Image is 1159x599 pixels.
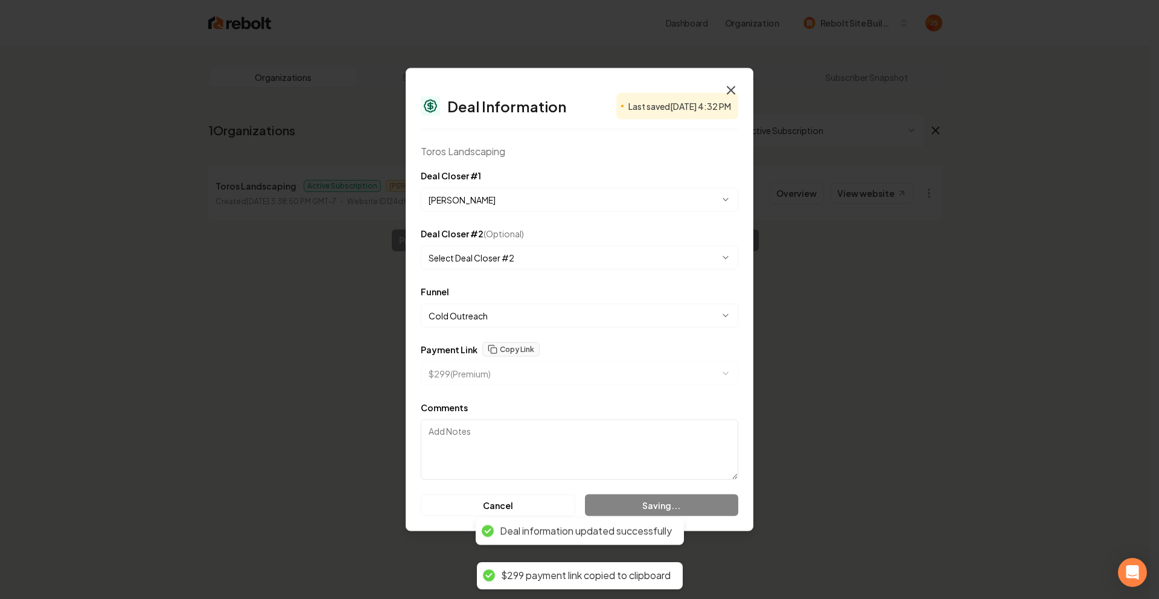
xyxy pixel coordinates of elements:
[447,99,566,114] h2: Deal Information
[421,286,449,297] label: Funnel
[500,525,672,538] div: Deal information updated successfully
[484,228,524,239] span: (Optional)
[421,402,468,413] label: Comments
[421,345,477,354] label: Payment Link
[628,100,731,112] span: Last saved [DATE] 4:32 PM
[421,228,524,239] label: Deal Closer #2
[421,170,481,181] label: Deal Closer #1
[421,144,738,159] div: Toros Landscaping
[421,495,575,516] button: Cancel
[482,342,540,357] button: Copy Link
[501,569,671,582] div: $299 payment link copied to clipboard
